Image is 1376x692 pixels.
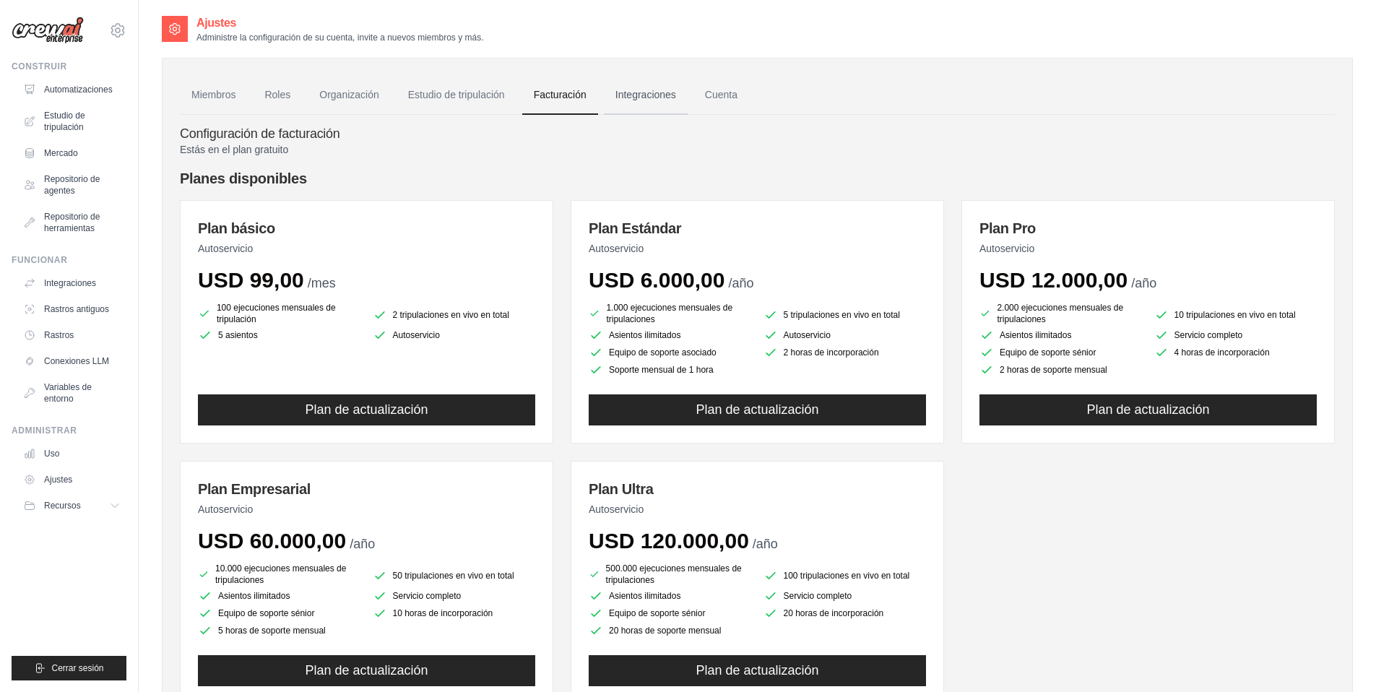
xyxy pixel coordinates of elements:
[393,310,509,320] font: 2 tripulaciones en vivo en total
[198,529,346,553] font: USD 60.000,00
[784,330,831,340] font: Autoservicio
[215,563,346,585] font: 10.000 ejecuciones mensuales de tripulaciones
[44,111,85,132] font: Estudio de tripulación
[17,324,126,347] a: Rastros
[589,394,926,425] button: Plan de actualización
[191,89,235,100] font: Miembros
[784,347,879,358] font: 2 horas de incorporación
[1000,347,1096,358] font: Equipo de soporte sénior
[180,126,340,141] font: Configuración de facturación
[784,310,900,320] font: 5 tripulaciones en vivo en total
[44,174,100,196] font: Repositorio de agentes
[1000,330,1071,340] font: Asientos ilimitados
[784,608,884,618] font: 20 horas de incorporación
[1131,276,1156,290] font: /año
[979,394,1317,425] button: Plan de actualización
[217,303,336,324] font: 100 ejecuciones mensuales de tripulación
[17,104,126,139] a: Estudio de tripulación
[393,608,493,618] font: 10 horas de incorporación
[12,656,126,680] button: Cerrar sesión
[44,475,72,485] font: Ajustes
[784,571,910,581] font: 100 tripulaciones en vivo en total
[1304,623,1376,692] iframe: Chat Widget
[17,298,126,321] a: Rastros antiguos
[17,376,126,410] a: Variables de entorno
[12,255,67,265] font: Funcionar
[12,61,67,72] font: Construir
[44,330,74,340] font: Rastros
[397,76,516,115] a: Estudio de tripulación
[609,591,680,601] font: Asientos ilimitados
[44,501,81,511] font: Recursos
[609,626,721,636] font: 20 horas de soporte mensual
[17,78,126,101] a: Automatizaciones
[218,608,314,618] font: Equipo de soporte sénior
[393,571,514,581] font: 50 tripulaciones en vivo en total
[522,76,598,115] a: Facturación
[44,85,113,95] font: Automatizaciones
[44,356,109,366] font: Conexiones LLM
[693,76,749,115] a: Cuenta
[308,276,336,290] font: /mes
[198,243,253,254] font: Autoservicio
[1086,402,1209,417] font: Plan de actualización
[17,272,126,295] a: Integraciones
[393,591,462,601] font: Servicio completo
[609,608,705,618] font: Equipo de soporte sénior
[589,220,681,236] font: Plan Estándar
[51,663,103,673] font: Cerrar sesión
[589,503,644,515] font: Autoservicio
[696,402,818,417] font: Plan de actualización
[180,144,288,155] font: Estás en el plan gratuito
[609,365,714,375] font: Soporte mensual de 1 hora
[606,563,742,585] font: 500.000 ejecuciones mensuales de tripulaciones
[589,529,749,553] font: USD 120.000,00
[17,468,126,491] a: Ajustes
[17,350,126,373] a: Conexiones LLM
[218,330,258,340] font: 5 asientos
[609,330,680,340] font: Asientos ilimitados
[408,89,505,100] font: Estudio de tripulación
[705,89,737,100] font: Cuenta
[44,382,92,404] font: Variables de entorno
[534,89,587,100] font: Facturación
[264,89,290,100] font: Roles
[609,347,717,358] font: Equipo de soporte asociado
[218,591,290,601] font: Asientos ilimitados
[728,276,753,290] font: /año
[198,481,311,497] font: Plan Empresarial
[979,243,1034,254] font: Autoservicio
[12,17,84,44] img: Logo
[17,494,126,517] button: Recursos
[196,33,484,43] font: Administre la configuración de su cuenta, invite a nuevos miembros y más.
[589,481,653,497] font: Plan Ultra
[1174,347,1270,358] font: 4 horas de incorporación
[12,425,77,436] font: Administrar
[44,449,59,459] font: Uso
[979,268,1128,292] font: USD 12.000,00
[305,663,428,678] font: Plan de actualización
[44,304,109,314] font: Rastros antiguos
[17,205,126,240] a: Repositorio de herramientas
[1304,623,1376,692] div: Widget de chat
[589,655,926,686] button: Plan de actualización
[198,268,304,292] font: USD 99,00
[198,655,535,686] button: Plan de actualización
[589,243,644,254] font: Autoservicio
[753,537,778,551] font: /año
[308,76,391,115] a: Organización
[1174,310,1296,320] font: 10 tripulaciones en vivo en total
[17,168,126,202] a: Repositorio de agentes
[696,663,818,678] font: Plan de actualización
[198,220,275,236] font: Plan básico
[196,17,236,29] font: Ajustes
[180,76,247,115] a: Miembros
[1174,330,1243,340] font: Servicio completo
[17,142,126,165] a: Mercado
[997,303,1123,324] font: 2.000 ejecuciones mensuales de tripulaciones
[615,89,676,100] font: Integraciones
[180,170,307,186] font: Planes disponibles
[1000,365,1107,375] font: 2 horas de soporte mensual
[784,591,852,601] font: Servicio completo
[17,442,126,465] a: Uso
